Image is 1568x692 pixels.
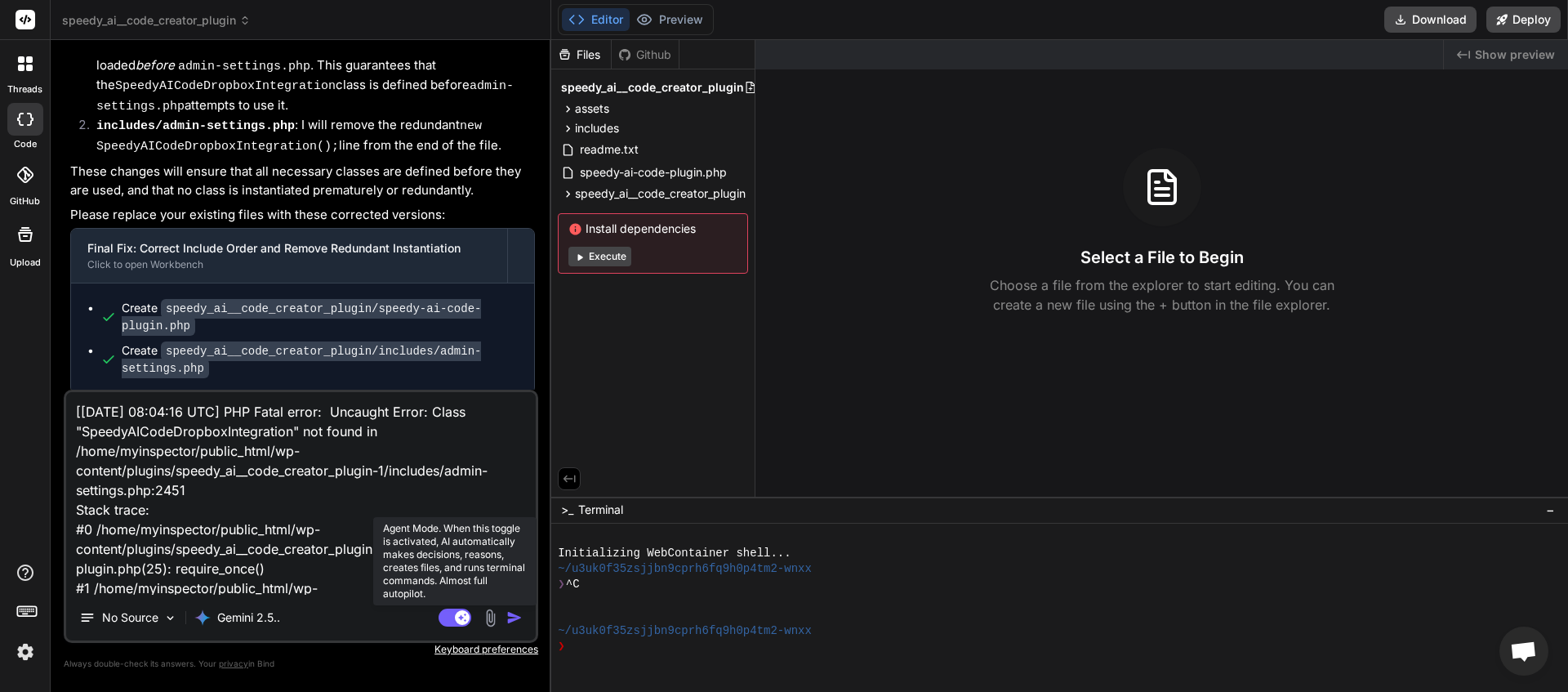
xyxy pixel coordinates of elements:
img: icon [506,609,523,626]
span: >_ [561,502,573,518]
span: Initializing WebContainer shell... [558,546,791,561]
span: Install dependencies [568,221,737,237]
span: − [1546,502,1555,518]
p: Always double-check its answers. Your in Bind [64,656,538,672]
span: ❯ [558,577,566,592]
div: Files [551,47,611,63]
span: Terminal [578,502,623,518]
span: ❯ [558,639,566,654]
code: speedy_ai__code_creator_plugin/includes/admin-settings.php [122,342,481,378]
span: ^C [566,577,580,592]
button: Final Fix: Correct Include Order and Remove Redundant InstantiationClick to open Workbench [71,229,507,283]
span: speedy_ai__code_creator_plugin [561,79,744,96]
span: Show preview [1475,47,1555,63]
label: code [14,137,37,151]
label: GitHub [10,194,40,208]
img: attachment [481,609,500,627]
p: These changes will ensure that all necessary classes are defined before they are used, and that n... [70,163,535,199]
em: before [136,57,175,73]
a: Open chat [1499,627,1548,676]
span: privacy [219,659,248,668]
span: readme.txt [578,140,640,159]
code: SpeedyAICodeDropboxIntegration [115,79,336,93]
img: Gemini 2.5 Pro [194,609,211,626]
button: Editor [562,8,630,31]
p: Choose a file from the explorer to start editing. You can create a new file using the + button in... [979,275,1345,315]
button: Download [1384,7,1477,33]
button: Execute [568,247,631,266]
p: No Source [102,609,158,626]
code: admin-settings.php [178,60,310,74]
span: speedy_ai__code_creator_plugin [575,185,746,202]
span: speedy-ai-code-plugin.php [578,163,728,182]
label: threads [7,83,42,96]
span: ~/u3uk0f35zsjjbn9cprh6fq9h0p4tm2-wnxx [558,561,812,577]
p: Please replace your existing files with these corrected versions: [70,206,535,225]
div: Create [122,342,518,377]
div: Github [612,47,679,63]
h3: Select a File to Begin [1080,246,1244,269]
span: ~/u3uk0f35zsjjbn9cprh6fq9h0p4tm2-wnxx [558,623,812,639]
p: Gemini 2.5.. [217,609,280,626]
img: Pick Models [163,611,177,625]
div: Click to open Workbench [87,258,491,271]
label: Upload [10,256,41,270]
span: includes [575,120,619,136]
button: − [1543,497,1558,523]
textarea: [[DATE] 08:04:16 UTC] PHP Fatal error: Uncaught Error: Class "SpeedyAICodeDropboxIntegration" not... [66,392,536,595]
code: speedy_ai__code_creator_plugin/speedy-ai-code-plugin.php [122,299,481,336]
li: : I will remove the redundant line from the end of the file. [83,116,535,156]
button: Preview [630,8,710,31]
div: Create [122,300,518,334]
p: Keyboard preferences [64,643,538,656]
button: Agent Mode. When this toggle is activated, AI automatically makes decisions, reasons, creates fil... [435,608,474,627]
code: admin-settings.php [96,79,514,114]
code: includes/admin-settings.php [96,119,295,133]
li: : I will reorder the statements to ensure that and are loaded . This guarantees that the class is... [83,16,535,117]
button: Deploy [1486,7,1561,33]
span: speedy_ai__code_creator_plugin [62,12,251,29]
span: assets [575,100,609,117]
img: settings [11,638,39,666]
div: Final Fix: Correct Include Order and Remove Redundant Instantiation [87,240,491,257]
code: new SpeedyAICodeDropboxIntegration(); [96,119,482,154]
